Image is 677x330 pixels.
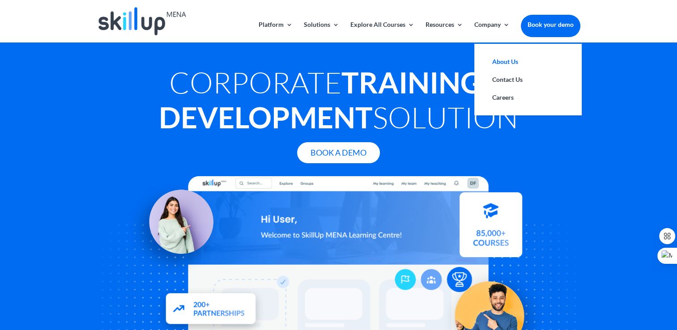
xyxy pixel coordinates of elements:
[304,21,339,42] a: Solutions
[259,21,293,42] a: Platform
[126,178,222,275] img: Learning Management Solution - SkillUp
[350,21,414,42] a: Explore All Courses
[426,21,463,42] a: Resources
[98,7,186,35] img: Skillup Mena
[474,21,510,42] a: Company
[483,71,573,89] a: Contact Us
[483,89,573,106] a: Careers
[97,65,580,139] h1: Corporate Solution
[297,142,380,163] a: Book A Demo
[483,53,573,71] a: About Us
[460,197,522,262] img: Courses library - SkillUp MENA
[632,287,677,330] iframe: Chat Widget
[521,15,580,34] a: Book your demo
[159,65,508,135] strong: Training & Development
